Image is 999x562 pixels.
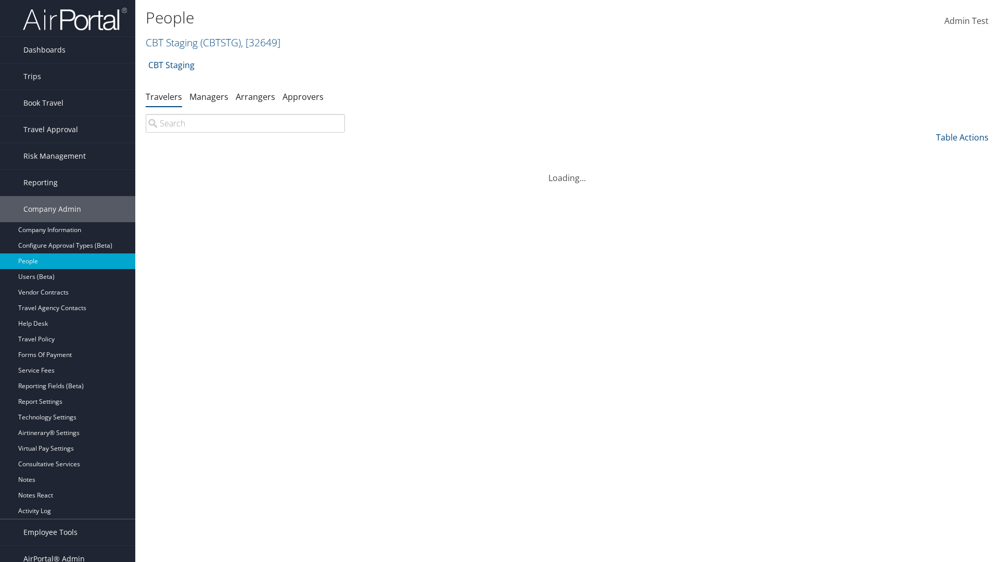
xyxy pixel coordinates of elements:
input: Search [146,114,345,133]
a: Approvers [283,91,324,103]
a: Arrangers [236,91,275,103]
span: , [ 32649 ] [241,35,280,49]
a: Admin Test [944,5,989,37]
span: Risk Management [23,143,86,169]
span: Book Travel [23,90,63,116]
a: Table Actions [936,132,989,143]
h1: People [146,7,708,29]
a: Managers [189,91,228,103]
span: Trips [23,63,41,90]
span: Dashboards [23,37,66,63]
div: Loading... [146,159,989,184]
img: airportal-logo.png [23,7,127,31]
span: Employee Tools [23,519,78,545]
span: Company Admin [23,196,81,222]
span: Reporting [23,170,58,196]
a: CBT Staging [146,35,280,49]
a: Travelers [146,91,182,103]
a: CBT Staging [148,55,195,75]
span: Admin Test [944,15,989,27]
span: ( CBTSTG ) [200,35,241,49]
span: Travel Approval [23,117,78,143]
